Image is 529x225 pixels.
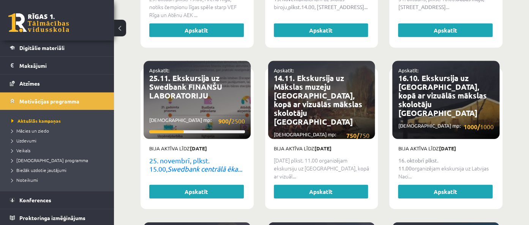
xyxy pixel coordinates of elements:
strong: 900/ [218,117,231,125]
a: Apskatīt [274,23,368,37]
p: [DEMOGRAPHIC_DATA] mp: [398,122,494,131]
p: Bija aktīva līdz [274,145,370,152]
a: Apskatīt: [149,67,169,73]
p: organizējam ekskursija uz Latvijas Naci... [398,156,494,180]
a: 16.10. Ekskursija uz [GEOGRAPHIC_DATA], kopā ar vizuālās mākslas skolotāju [GEOGRAPHIC_DATA] [398,73,486,118]
a: Biežāk uzdotie jautājumi [11,167,106,173]
a: Aktuālās kampaņas [11,117,106,124]
strong: 16. oktobrī plkst. 11.00 [398,157,438,172]
strong: [DATE] [190,145,207,152]
span: Motivācijas programma [19,98,79,105]
span: Uzdevumi [11,137,36,144]
span: 750 [346,131,369,140]
em: Swedbank centrālā ēka... [167,165,242,173]
a: Noteikumi [11,177,106,183]
a: Mācies un ziedo [11,127,106,134]
span: Digitālie materiāli [19,44,65,51]
span: Proktoringa izmēģinājums [19,214,85,221]
span: [DEMOGRAPHIC_DATA] programma [11,157,88,163]
strong: [DATE] [314,145,332,152]
a: Maksājumi [10,57,104,74]
legend: Maksājumi [19,57,104,74]
strong: plkst.14.00, [STREET_ADDRESS]... [288,3,368,10]
strong: 1000/ [464,123,480,131]
p: Bija aktīva līdz [398,145,494,152]
span: Veikals [11,147,30,153]
span: Atzīmes [19,80,40,87]
a: 25.11. Ekskursija uz Swedbank FINANŠU LABORATORIJU [149,73,223,100]
span: Konferences [19,197,51,203]
p: [DEMOGRAPHIC_DATA] mp: [149,116,245,126]
span: 2500 [218,116,245,126]
a: [DEMOGRAPHIC_DATA] programma [11,157,106,164]
strong: 750/ [346,131,359,139]
span: Mācies un ziedo [11,128,49,134]
a: Digitālie materiāli [10,39,104,56]
span: Biežāk uzdotie jautājumi [11,167,66,173]
span: Aktuālās kampaņas [11,118,61,124]
p: Bija aktīva līdz [149,145,245,152]
p: [DATE] plkst. 11.00 organizējam ekskursiju uz [GEOGRAPHIC_DATA], kopā ar vizuāl... [274,156,370,180]
a: Apskatīt [274,185,368,198]
a: Apskatīt: [274,67,294,73]
a: Konferences [10,191,104,209]
strong: [DATE] [439,145,456,152]
a: 14.11. Ekskursija uz Mākslas muzeju [GEOGRAPHIC_DATA], kopā ar vizuālās mākslas skolotāju [GEOGRA... [274,73,362,127]
a: Apskatīt [149,185,244,198]
a: Apskatīt [398,185,493,198]
a: Veikals [11,147,106,154]
a: Uzdevumi [11,137,106,144]
a: Apskatīt [149,23,244,37]
span: 25. novembrī, plkst. 15.00, [149,156,210,173]
p: [DEMOGRAPHIC_DATA] mp: [274,131,370,140]
a: Apskatīt: [398,67,418,73]
span: Noteikumi [11,177,38,183]
a: Rīgas 1. Tālmācības vidusskola [8,13,69,32]
a: Motivācijas programma [10,92,104,110]
span: 1000 [464,122,494,131]
a: Apskatīt [398,23,493,37]
a: Atzīmes [10,75,104,92]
